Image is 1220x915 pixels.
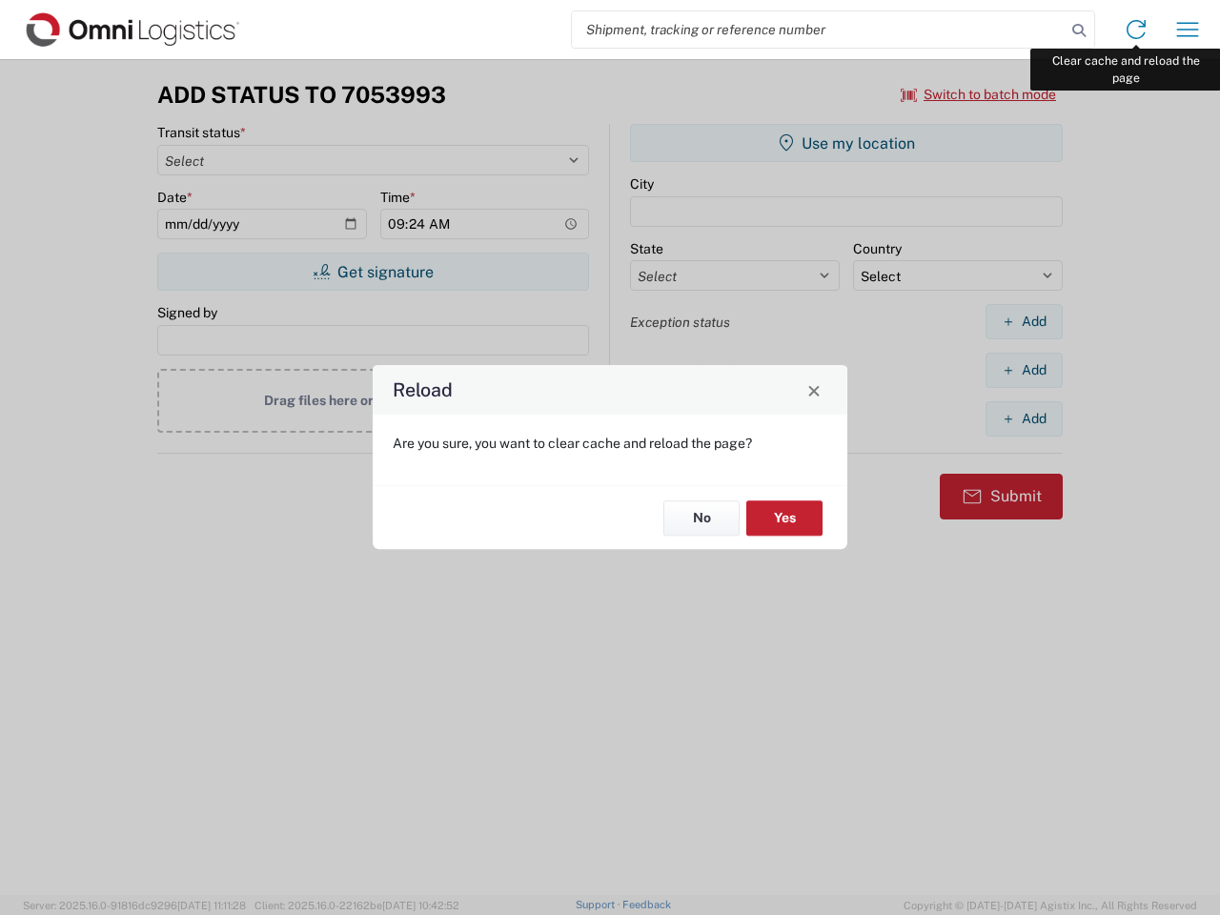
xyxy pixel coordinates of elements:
button: No [663,500,740,536]
p: Are you sure, you want to clear cache and reload the page? [393,435,827,452]
input: Shipment, tracking or reference number [572,11,1066,48]
button: Yes [746,500,823,536]
button: Close [801,376,827,403]
h4: Reload [393,376,453,404]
